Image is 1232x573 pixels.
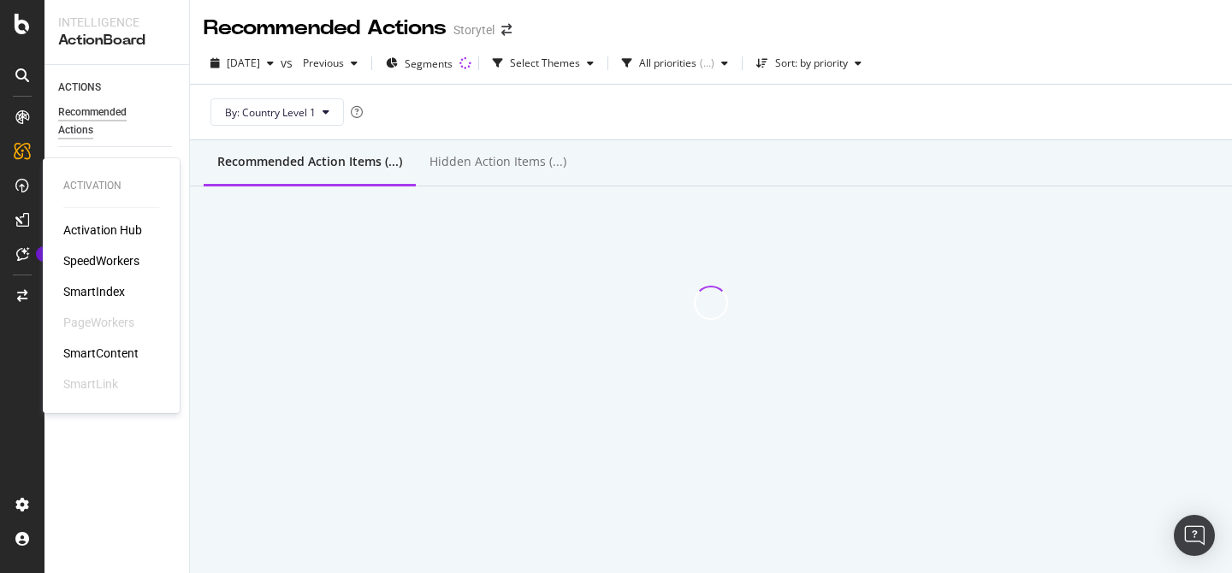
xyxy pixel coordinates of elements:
div: Storytel [453,21,495,38]
div: Sort: by priority [775,58,848,68]
a: ACTIONS [58,79,177,97]
button: [DATE] [204,50,281,77]
button: All priorities(...) [615,50,735,77]
span: 2024 Apr. 24th [227,56,260,70]
a: SmartIndex [63,283,125,300]
a: Activation Hub [63,222,142,239]
div: arrow-right-arrow-left [501,24,512,36]
button: Segments [379,50,459,77]
span: Segments [405,56,453,71]
div: ( ... ) [700,58,714,68]
div: Recommended Actions [58,103,161,139]
button: Previous [296,50,364,77]
button: By: Country Level 1 [210,98,344,126]
span: vs [281,55,296,72]
div: Recommended Action Items (...) [217,153,402,170]
button: Select Themes [486,50,601,77]
div: All priorities [639,58,696,68]
a: SpeedWorkers [63,252,139,269]
div: Tooltip anchor [36,246,51,262]
a: SmartContent [63,345,139,362]
button: Sort: by priority [749,50,868,77]
div: PageWorkers [63,314,134,331]
div: Recommended Actions [204,14,447,43]
div: Intelligence [58,14,175,31]
span: Previous [296,56,344,70]
div: SmartLink [63,375,118,393]
div: Open Intercom Messenger [1174,515,1215,556]
a: GUIDANCE PAGES [58,154,177,172]
div: ACTIONS [58,79,101,97]
div: Hidden Action Items (...) [429,153,566,170]
div: ActionBoard [58,31,175,50]
div: GUIDANCE PAGES [58,154,143,172]
div: Activation [63,179,159,193]
div: Select Themes [510,58,580,68]
a: Recommended Actions [58,103,177,139]
span: By: Country Level 1 [225,105,316,120]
